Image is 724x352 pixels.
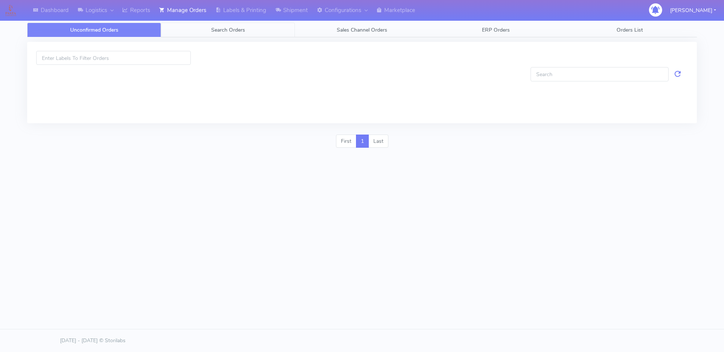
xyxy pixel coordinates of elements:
[27,23,697,37] ul: Tabs
[337,26,387,34] span: Sales Channel Orders
[36,51,191,65] input: Enter Labels To Filter Orders
[482,26,510,34] span: ERP Orders
[664,3,722,18] button: [PERSON_NAME]
[70,26,118,34] span: Unconfirmed Orders
[617,26,643,34] span: Orders List
[531,67,669,81] input: Search
[211,26,245,34] span: Search Orders
[356,135,369,148] a: 1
